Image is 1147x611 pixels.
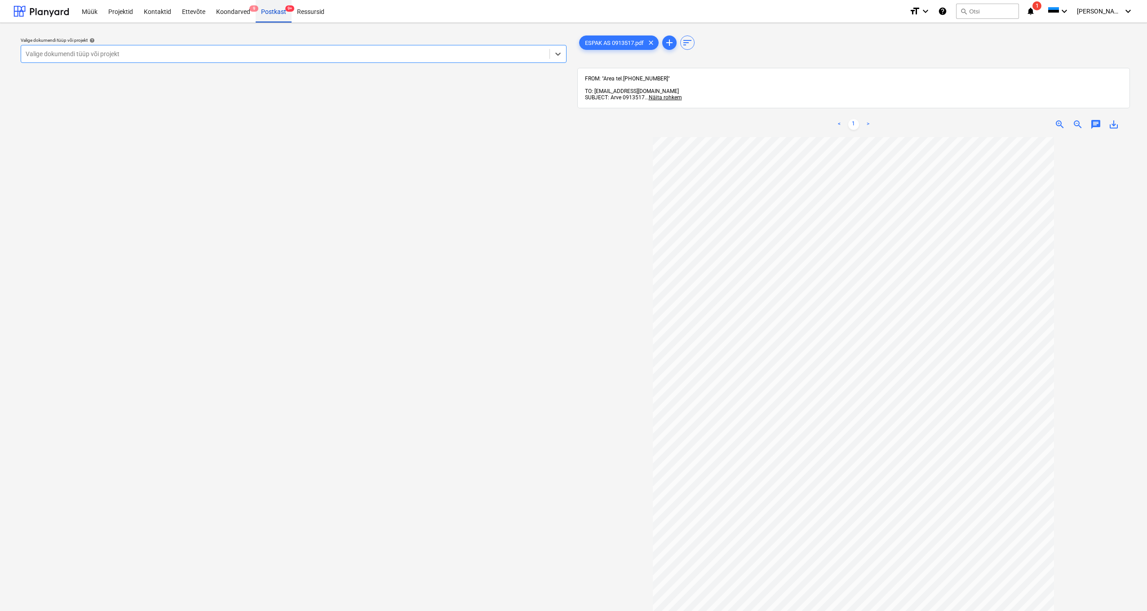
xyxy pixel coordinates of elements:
[863,119,873,130] a: Next page
[579,35,659,50] div: ESPAK AS 0913517.pdf
[1072,119,1083,130] span: zoom_out
[834,119,845,130] a: Previous page
[21,37,567,43] div: Valige dokumendi tüüp või projekt
[585,88,679,94] span: TO: [EMAIL_ADDRESS][DOMAIN_NAME]
[285,5,294,12] span: 9+
[1090,119,1101,130] span: chat
[645,94,682,101] span: ...
[1108,119,1119,130] span: save_alt
[649,94,682,101] span: Näita rohkem
[1054,119,1065,130] span: zoom_in
[848,119,859,130] a: Page 1 is your current page
[682,37,693,48] span: sort
[585,94,645,101] span: SUBJECT: Arve 0913517
[664,37,675,48] span: add
[646,37,656,48] span: clear
[1102,568,1147,611] iframe: Chat Widget
[249,5,258,12] span: 9
[585,75,670,82] span: FROM: "Area tel.[PHONE_NUMBER]"
[580,40,649,46] span: ESPAK AS 0913517.pdf
[88,38,95,43] span: help
[1102,568,1147,611] div: Віджет чату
